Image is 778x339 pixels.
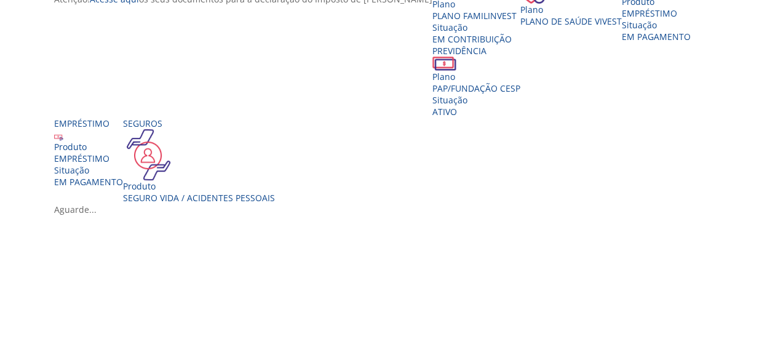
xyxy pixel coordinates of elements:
[123,129,174,180] img: ico_seguros.png
[432,10,517,22] span: PLANO FAMILINVEST
[54,176,123,188] span: EM PAGAMENTO
[432,33,512,45] span: EM CONTRIBUIÇÃO
[432,22,520,33] div: Situação
[432,45,520,57] div: Previdência
[123,192,275,204] div: Seguro Vida / Acidentes Pessoais
[622,31,691,42] span: EM PAGAMENTO
[54,204,733,215] div: Aguarde...
[54,141,123,153] div: Produto
[432,57,456,71] img: ico_dinheiro.png
[622,19,691,31] div: Situação
[520,15,622,27] span: Plano de Saúde VIVEST
[54,132,63,141] img: ico_emprestimo.svg
[54,118,123,188] a: Empréstimo Produto EMPRÉSTIMO Situação EM PAGAMENTO
[123,180,275,192] div: Produto
[432,82,520,94] span: PAP/FUNDAÇÃO CESP
[432,71,520,82] div: Plano
[432,94,520,106] div: Situação
[54,118,123,129] div: Empréstimo
[123,118,275,129] div: Seguros
[432,106,457,118] span: Ativo
[54,153,123,164] div: EMPRÉSTIMO
[520,4,622,15] div: Plano
[54,164,123,176] div: Situação
[123,118,275,204] a: Seguros Produto Seguro Vida / Acidentes Pessoais
[622,7,691,19] div: EMPRÉSTIMO
[432,45,520,118] a: Previdência PlanoPAP/FUNDAÇÃO CESP SituaçãoAtivo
